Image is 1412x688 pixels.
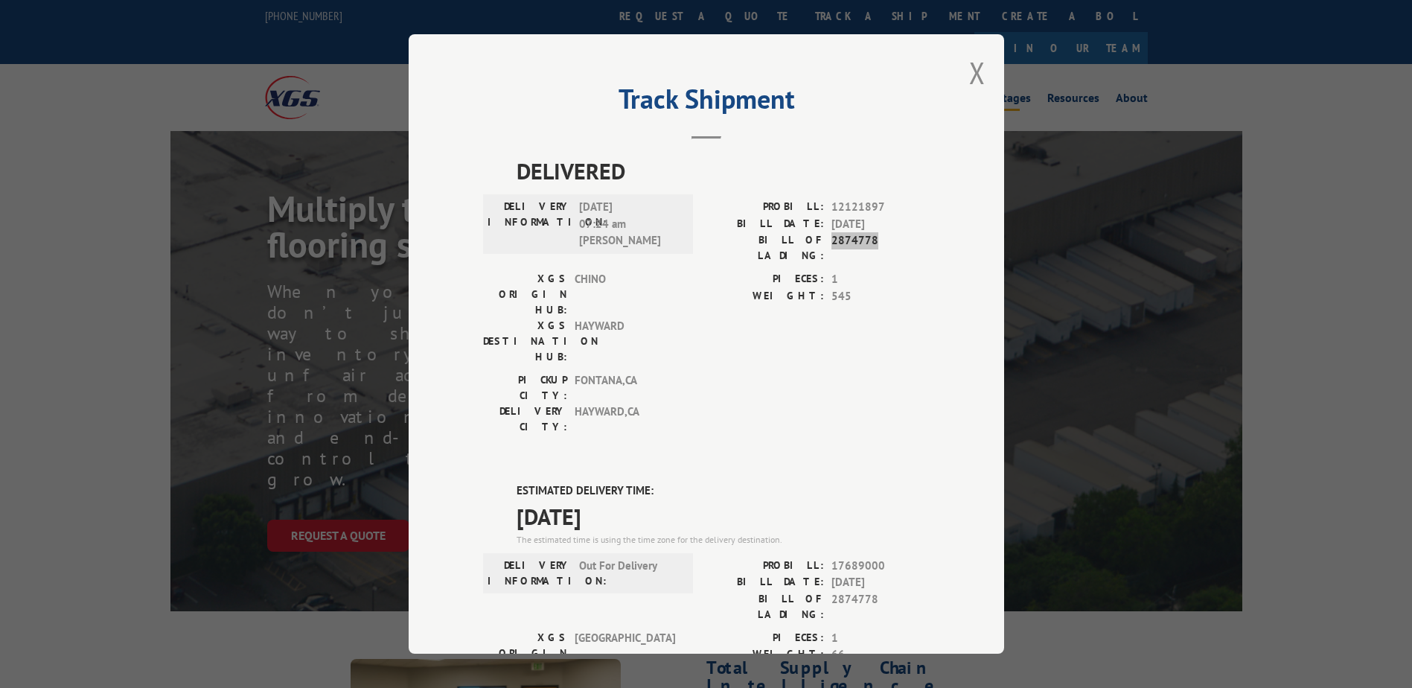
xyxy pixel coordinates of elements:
[706,646,824,663] label: WEIGHT:
[831,288,930,305] span: 545
[483,271,567,318] label: XGS ORIGIN HUB:
[831,199,930,216] span: 12121897
[488,558,572,589] label: DELIVERY INFORMATION:
[517,500,930,533] span: [DATE]
[483,630,567,677] label: XGS ORIGIN HUB:
[831,216,930,233] span: [DATE]
[579,199,680,249] span: [DATE] 07:24 am [PERSON_NAME]
[579,558,680,589] span: Out For Delivery
[517,533,930,547] div: The estimated time is using the time zone for the delivery destination.
[483,372,567,404] label: PICKUP CITY:
[706,271,824,288] label: PIECES:
[575,318,675,365] span: HAYWARD
[517,154,930,188] span: DELIVERED
[575,630,675,677] span: [GEOGRAPHIC_DATA]
[831,646,930,663] span: 66
[517,482,930,500] label: ESTIMATED DELIVERY TIME:
[969,53,985,92] button: Close modal
[706,216,824,233] label: BILL DATE:
[831,271,930,288] span: 1
[831,232,930,264] span: 2874778
[575,372,675,404] span: FONTANA , CA
[575,404,675,435] span: HAYWARD , CA
[483,89,930,117] h2: Track Shipment
[706,558,824,575] label: PROBILL:
[706,232,824,264] label: BILL OF LADING:
[831,591,930,622] span: 2874778
[706,630,824,647] label: PIECES:
[831,558,930,575] span: 17689000
[488,199,572,249] label: DELIVERY INFORMATION:
[706,288,824,305] label: WEIGHT:
[575,271,675,318] span: CHINO
[831,574,930,591] span: [DATE]
[831,630,930,647] span: 1
[483,404,567,435] label: DELIVERY CITY:
[706,591,824,622] label: BILL OF LADING:
[706,574,824,591] label: BILL DATE:
[483,318,567,365] label: XGS DESTINATION HUB:
[706,199,824,216] label: PROBILL:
